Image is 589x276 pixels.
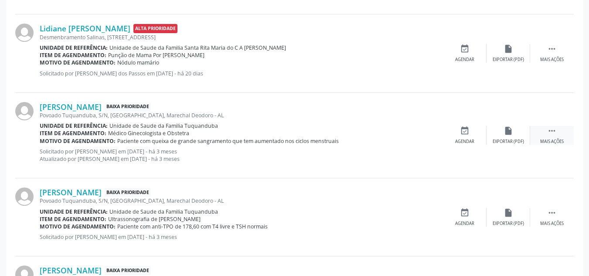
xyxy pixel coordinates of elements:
[108,215,201,223] span: Ultrassonografia de [PERSON_NAME]
[455,139,474,145] div: Agendar
[40,24,130,33] a: Lidiane [PERSON_NAME]
[40,208,108,215] b: Unidade de referência:
[117,137,339,145] span: Paciente com queixa de grande sangramento que tem aumentado nos ciclos menstruais
[109,208,218,215] span: Unidade de Saude da Familia Tuquanduba
[40,102,102,112] a: [PERSON_NAME]
[540,221,564,227] div: Mais ações
[40,223,116,230] b: Motivo de agendamento:
[40,233,443,241] p: Solicitado por [PERSON_NAME] em [DATE] - há 3 meses
[15,102,34,120] img: img
[40,148,443,163] p: Solicitado por [PERSON_NAME] em [DATE] - há 3 meses Atualizado por [PERSON_NAME] em [DATE] - há 3...
[460,208,470,218] i: event_available
[547,126,557,136] i: 
[105,266,151,275] span: Baixa Prioridade
[40,215,106,223] b: Item de agendamento:
[40,187,102,197] a: [PERSON_NAME]
[40,51,106,59] b: Item de agendamento:
[105,188,151,197] span: Baixa Prioridade
[117,59,159,66] span: Nódulo mamário
[455,57,474,63] div: Agendar
[40,44,108,51] b: Unidade de referência:
[109,44,286,51] span: Unidade de Saude da Familia Santa Rita Maria do C A [PERSON_NAME]
[15,24,34,42] img: img
[547,208,557,218] i: 
[105,102,151,112] span: Baixa Prioridade
[117,223,268,230] span: Paciente com anti-TPO de 178,60 com T4 livre e TSH normais
[540,57,564,63] div: Mais ações
[109,122,218,129] span: Unidade de Saude da Familia Tuquanduba
[40,112,443,119] div: Povoado Tuquanduba, S/N, [GEOGRAPHIC_DATA], Marechal Deodoro - AL
[40,266,102,275] a: [PERSON_NAME]
[504,44,513,54] i: insert_drive_file
[40,137,116,145] b: Motivo de agendamento:
[108,51,204,59] span: Punção de Mama Por [PERSON_NAME]
[460,126,470,136] i: event_available
[133,24,177,33] span: Alta Prioridade
[493,57,524,63] div: Exportar (PDF)
[493,139,524,145] div: Exportar (PDF)
[455,221,474,227] div: Agendar
[40,70,443,77] p: Solicitado por [PERSON_NAME] dos Passos em [DATE] - há 20 dias
[504,126,513,136] i: insert_drive_file
[15,187,34,206] img: img
[40,34,443,41] div: Desmenbramento Salinas, [STREET_ADDRESS]
[40,59,116,66] b: Motivo de agendamento:
[40,122,108,129] b: Unidade de referência:
[460,44,470,54] i: event_available
[547,44,557,54] i: 
[108,129,189,137] span: Médico Ginecologista e Obstetra
[504,208,513,218] i: insert_drive_file
[40,197,443,204] div: Povoado Tuquanduba, S/N, [GEOGRAPHIC_DATA], Marechal Deodoro - AL
[540,139,564,145] div: Mais ações
[40,129,106,137] b: Item de agendamento:
[493,221,524,227] div: Exportar (PDF)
